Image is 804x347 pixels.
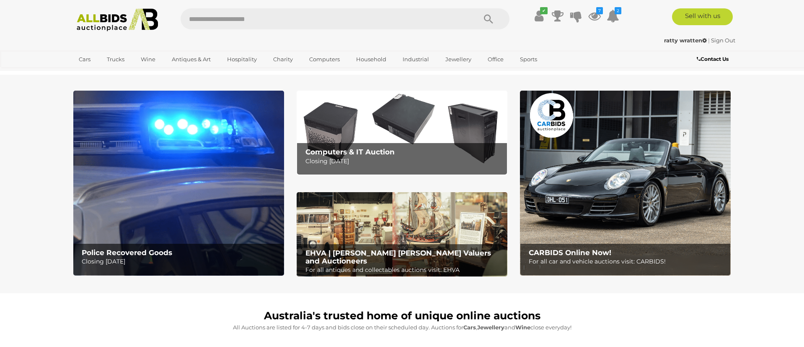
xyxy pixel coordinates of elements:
[73,52,96,66] a: Cars
[297,192,507,277] a: EHVA | Evans Hastings Valuers and Auctioneers EHVA | [PERSON_NAME] [PERSON_NAME] Valuers and Auct...
[672,8,733,25] a: Sell with us
[78,310,727,322] h1: Australia's trusted home of unique online auctions
[664,37,707,44] strong: ratty wratten
[529,248,611,257] b: CARBIDS Online Now!
[463,324,476,331] strong: Cars
[73,91,284,276] a: Police Recovered Goods Police Recovered Goods Closing [DATE]
[607,8,619,23] a: 2
[72,8,163,31] img: Allbids.com.au
[477,324,504,331] strong: Jewellery
[222,52,262,66] a: Hospitality
[73,91,284,276] img: Police Recovered Goods
[305,148,395,156] b: Computers & IT Auction
[482,52,509,66] a: Office
[78,323,727,332] p: All Auctions are listed for 4-7 days and bids close on their scheduled day. Auctions for , and cl...
[305,156,503,167] p: Closing [DATE]
[514,52,543,66] a: Sports
[520,91,731,276] a: CARBIDS Online Now! CARBIDS Online Now! For all car and vehicle auctions visit: CARBIDS!
[305,249,491,265] b: EHVA | [PERSON_NAME] [PERSON_NAME] Valuers and Auctioneers
[515,324,530,331] strong: Wine
[135,52,161,66] a: Wine
[101,52,130,66] a: Trucks
[297,91,507,175] img: Computers & IT Auction
[297,91,507,175] a: Computers & IT Auction Computers & IT Auction Closing [DATE]
[533,8,545,23] a: ✔
[304,52,345,66] a: Computers
[305,265,503,275] p: For all antiques and collectables auctions visit: EHVA
[596,7,603,14] i: 7
[708,37,710,44] span: |
[82,248,172,257] b: Police Recovered Goods
[520,91,731,276] img: CARBIDS Online Now!
[440,52,477,66] a: Jewellery
[73,66,144,80] a: [GEOGRAPHIC_DATA]
[711,37,735,44] a: Sign Out
[268,52,298,66] a: Charity
[697,55,731,64] a: Contact Us
[397,52,434,66] a: Industrial
[166,52,216,66] a: Antiques & Art
[664,37,708,44] a: ratty wratten
[468,8,509,29] button: Search
[351,52,392,66] a: Household
[297,192,507,277] img: EHVA | Evans Hastings Valuers and Auctioneers
[529,256,726,267] p: For all car and vehicle auctions visit: CARBIDS!
[615,7,621,14] i: 2
[82,256,279,267] p: Closing [DATE]
[588,8,601,23] a: 7
[697,56,729,62] b: Contact Us
[540,7,548,14] i: ✔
